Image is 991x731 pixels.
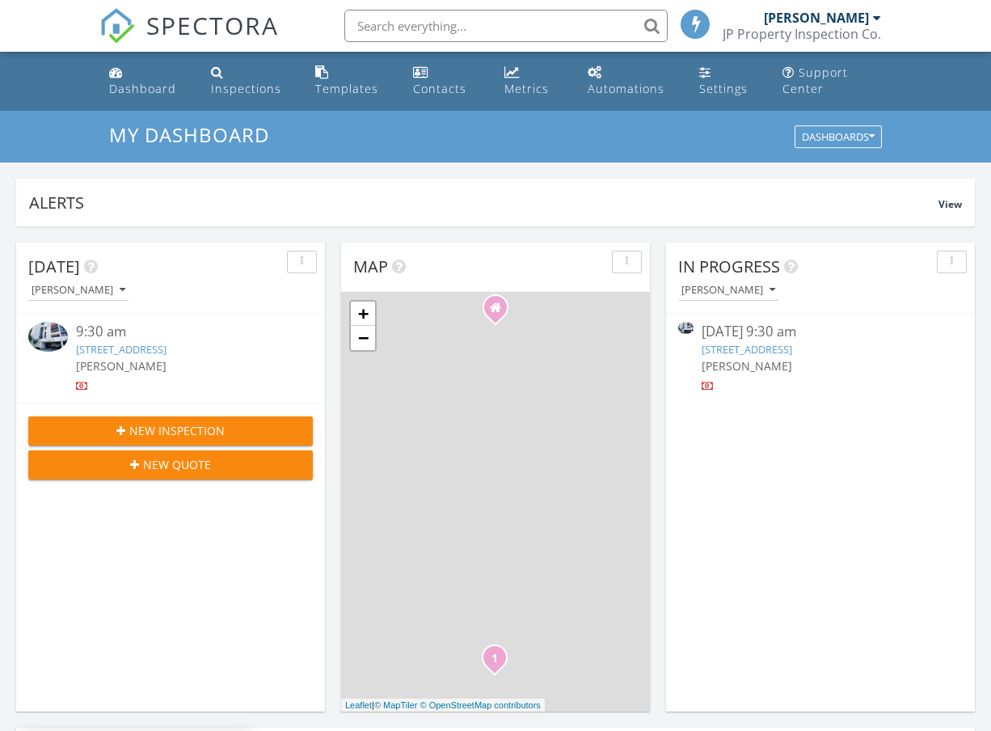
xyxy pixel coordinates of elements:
[374,700,418,710] a: © MapTiler
[99,8,135,44] img: The Best Home Inspection Software - Spectora
[776,58,888,104] a: Support Center
[205,58,296,104] a: Inspections
[581,58,680,104] a: Automations (Basic)
[341,699,545,712] div: |
[28,280,129,302] button: [PERSON_NAME]
[353,256,388,277] span: Map
[28,322,68,351] img: 9349542%2Fcover_photos%2FYxu4OCsS01Zr6wxjgKMr%2Fsmall.jpg
[407,58,485,104] a: Contacts
[28,450,313,480] button: New Quote
[146,8,279,42] span: SPECTORA
[699,81,748,96] div: Settings
[29,192,938,213] div: Alerts
[938,197,962,211] span: View
[678,322,963,394] a: [DATE] 9:30 am [STREET_ADDRESS] [PERSON_NAME]
[99,22,279,56] a: SPECTORA
[109,81,176,96] div: Dashboard
[782,65,848,96] div: Support Center
[109,121,269,148] span: My Dashboard
[693,58,763,104] a: Settings
[795,126,882,149] button: Dashboards
[678,256,780,277] span: In Progress
[495,657,504,667] div: 222 S Central Ave #203, Los Angeles, CA 90012
[76,358,167,374] span: [PERSON_NAME]
[28,416,313,446] button: New Inspection
[498,58,568,104] a: Metrics
[504,81,549,96] div: Metrics
[802,132,875,143] div: Dashboards
[588,81,664,96] div: Automations
[103,58,192,104] a: Dashboard
[32,285,125,296] div: [PERSON_NAME]
[309,58,394,104] a: Templates
[315,81,378,96] div: Templates
[723,26,881,42] div: JP Property Inspection Co.
[351,326,375,350] a: Zoom out
[76,342,167,357] a: [STREET_ADDRESS]
[764,10,869,26] div: [PERSON_NAME]
[413,81,466,96] div: Contacts
[28,256,80,277] span: [DATE]
[491,653,498,665] i: 1
[420,700,541,710] a: © OpenStreetMap contributors
[351,302,375,326] a: Zoom in
[678,322,694,333] img: 9349542%2Fcover_photos%2FYxu4OCsS01Zr6wxjgKMr%2Fsmall.jpg
[143,456,211,473] span: New Quote
[76,322,289,342] div: 9:30 am
[345,700,372,710] a: Leaflet
[702,358,792,374] span: [PERSON_NAME]
[681,285,775,296] div: [PERSON_NAME]
[495,307,505,317] div: 2726 Prospect Ave, La Crescenta CA 91214
[344,10,668,42] input: Search everything...
[702,322,938,342] div: [DATE] 9:30 am
[678,280,778,302] button: [PERSON_NAME]
[702,342,792,357] a: [STREET_ADDRESS]
[129,422,225,439] span: New Inspection
[28,322,313,394] a: 9:30 am [STREET_ADDRESS] [PERSON_NAME]
[211,81,281,96] div: Inspections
